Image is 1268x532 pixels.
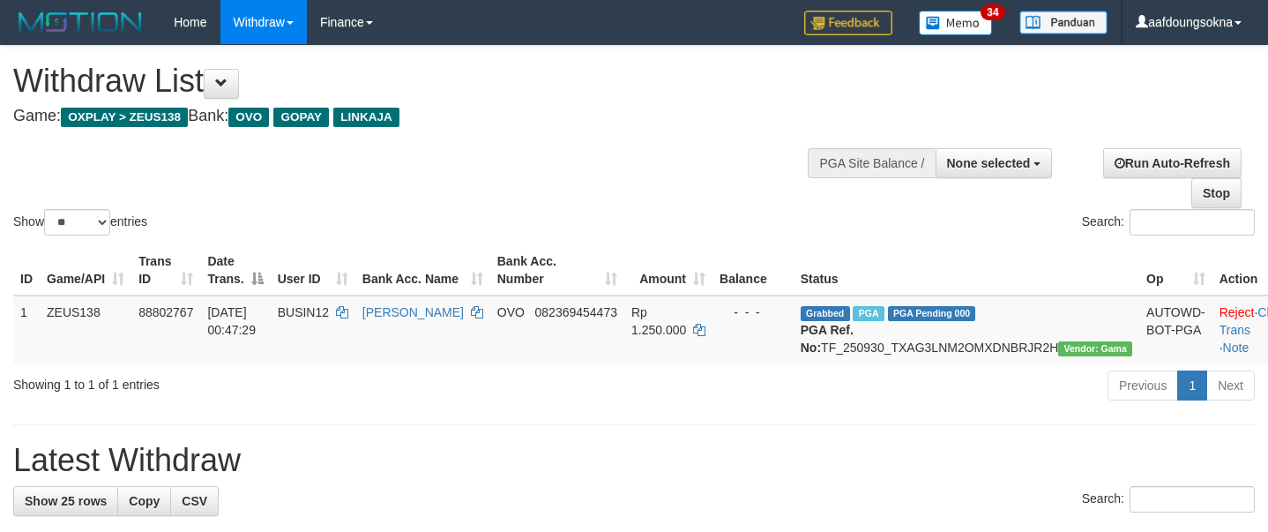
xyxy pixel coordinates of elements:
label: Show entries [13,209,147,236]
span: Rp 1.250.000 [631,305,686,337]
span: CSV [182,494,207,508]
img: Button%20Memo.svg [919,11,993,35]
th: Date Trans.: activate to sort column descending [200,245,270,296]
span: 34 [981,4,1004,20]
input: Search: [1130,486,1255,513]
input: Search: [1130,209,1255,236]
b: PGA Ref. No: [801,323,854,355]
button: None selected [936,148,1053,178]
h1: Withdraw List [13,64,828,99]
a: 1 [1177,371,1207,401]
th: Bank Acc. Name: activate to sort column ascending [355,245,490,296]
a: Copy [117,486,171,516]
th: Game/API: activate to sort column ascending [40,245,131,296]
span: None selected [947,156,1031,170]
a: [PERSON_NAME] [362,305,464,319]
span: OXPLAY > ZEUS138 [61,108,188,127]
a: Reject [1220,305,1255,319]
label: Search: [1082,486,1255,513]
th: Status [794,245,1139,296]
td: TF_250930_TXAG3LNM2OMXDNBRJR2H [794,296,1139,363]
span: Copy 082369454473 to clipboard [535,305,617,319]
div: Showing 1 to 1 of 1 entries [13,369,515,393]
span: PGA Pending [888,306,976,321]
span: [DATE] 00:47:29 [207,305,256,337]
span: GOPAY [273,108,329,127]
td: AUTOWD-BOT-PGA [1139,296,1212,363]
img: MOTION_logo.png [13,9,147,35]
a: Next [1206,371,1255,401]
th: Bank Acc. Number: activate to sort column ascending [490,245,624,296]
td: 1 [13,296,40,363]
th: Op: activate to sort column ascending [1139,245,1212,296]
a: CSV [170,486,219,516]
span: Grabbed [801,306,850,321]
h1: Latest Withdraw [13,443,1255,478]
span: 88802767 [138,305,193,319]
div: PGA Site Balance / [808,148,935,178]
span: Vendor URL: https://trx31.1velocity.biz [1058,341,1132,356]
span: Marked by aafsreyleap [853,306,884,321]
select: Showentries [44,209,110,236]
th: Amount: activate to sort column ascending [624,245,712,296]
div: - - - [720,303,787,321]
img: Feedback.jpg [804,11,892,35]
label: Search: [1082,209,1255,236]
th: Trans ID: activate to sort column ascending [131,245,200,296]
span: Copy [129,494,160,508]
a: Note [1223,341,1249,355]
span: Show 25 rows [25,494,107,508]
a: Run Auto-Refresh [1103,148,1242,178]
span: LINKAJA [333,108,399,127]
span: BUSIN12 [278,305,329,319]
span: OVO [497,305,525,319]
h4: Game: Bank: [13,108,828,125]
th: Balance [712,245,794,296]
a: Stop [1191,178,1242,208]
th: ID [13,245,40,296]
img: panduan.png [1019,11,1108,34]
a: Show 25 rows [13,486,118,516]
a: Previous [1108,371,1178,401]
td: ZEUS138 [40,296,131,363]
span: OVO [228,108,269,127]
th: User ID: activate to sort column ascending [271,245,355,296]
